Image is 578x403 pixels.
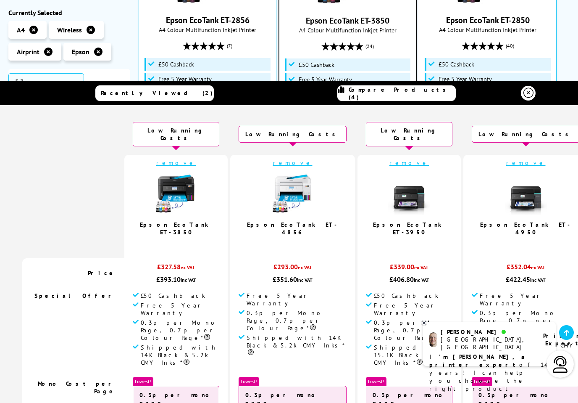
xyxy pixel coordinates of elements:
span: inc VAT [297,277,313,283]
span: (40) [506,38,514,54]
span: £50 Cashback [374,292,439,300]
div: £406.80 [366,275,452,284]
span: ex VAT [414,264,428,270]
a: remove [389,159,429,167]
span: Mono Cost per Page [38,380,116,395]
span: / 5 [528,240,537,250]
img: epson-et-3950-front-small.jpg [388,173,430,215]
div: £293.00 [239,262,347,275]
span: Free 5 Year Warranty [141,302,219,317]
span: £50 Cashback [158,61,194,68]
span: Free 5 Year Warranty [158,76,212,82]
a: Epson EcoTank ET-4950 [480,221,572,236]
div: Low Running Costs [239,126,347,143]
span: Lowest! [133,377,153,386]
div: £351.60 [239,275,347,284]
a: Epson EcoTank ET-3950 [373,221,445,236]
span: / 5 [295,240,304,250]
span: / 5 [179,240,188,250]
span: inc VAT [530,277,546,283]
span: Lowest! [366,377,386,386]
div: £327.58 [133,262,219,275]
div: £393.10 [133,275,219,284]
a: remove [273,159,313,167]
span: Wireless [57,26,82,34]
span: 5.0 [402,240,412,250]
a: Epson EcoTank ET-4856 [247,221,339,236]
span: 4.9 [169,240,179,250]
span: Recently Viewed (2) [101,89,213,97]
span: ex VAT [181,264,195,270]
span: Compare Products (4) [349,86,455,101]
span: ex VAT [531,264,545,270]
span: 0.3p per Mono Page, 0.7p per Colour Page* [141,319,219,342]
span: £50 Cashback [299,61,334,68]
a: Epson EcoTank ET-3850 [140,221,212,236]
a: Compare Products (4) [337,85,456,101]
span: Free 5 Year Warranty [374,302,452,317]
a: Epson EcoTank ET-2856 [166,15,250,26]
b: I'm [PERSON_NAME], a printer expert [429,353,527,369]
a: Epson EcoTank ET-2850 [446,15,530,26]
span: A4 Colour Multifunction Inkjet Printer [284,26,411,34]
p: of 14 years! I can help you choose the right product [429,353,549,393]
span: inc VAT [181,277,196,283]
a: remove [156,159,196,167]
div: [PERSON_NAME] [441,328,533,336]
img: epson-et-4950-front-small.jpg [505,173,547,215]
img: ashley-livechat.png [429,332,437,347]
span: A4 Colour Multifunction Inkjet Printer [423,26,552,34]
img: epson-et-3850-ink-included-new-small.jpg [155,173,197,215]
span: Special Offer [34,292,116,300]
a: Recently Viewed (2) [95,85,214,101]
a: Epson EcoTank ET-3850 [306,15,389,26]
span: 5.0 [518,240,528,250]
span: (24) [365,38,374,54]
span: Free 5 Year Warranty [247,292,347,307]
img: epson-et-4856-ink-included-new-small.jpg [272,173,314,215]
div: Low Running Costs [133,122,219,146]
span: Shipped with 15.1K Black & 5.5K CMY Inks* [374,344,452,366]
span: Epson [72,48,89,56]
span: £50 Cashback [439,61,474,68]
span: / 5 [412,240,421,250]
span: Airprint [17,48,39,56]
span: 53 Products Found [8,73,84,105]
span: (7) [227,38,232,54]
span: Lowest! [239,377,259,386]
span: 0.3p per Mono Page, 0.7p per Colour Page* [374,319,452,342]
span: 4.9 [285,240,295,250]
div: [GEOGRAPHIC_DATA], [GEOGRAPHIC_DATA] [441,336,533,351]
span: Free 5 Year Warranty [439,76,492,82]
div: £339.00 [366,262,452,275]
span: Shipped with 14K Black & 5.2k CMY Inks* [141,344,219,366]
span: Free 5 Year Warranty [299,76,352,83]
span: ex VAT [298,264,312,270]
span: A4 [17,26,25,34]
span: inc VAT [414,277,429,283]
span: Shipped with 14K Black & 5.2k CMY Inks* [247,334,347,357]
div: Currently Selected [8,8,130,17]
span: 0.3p per Mono Page, 0.7p per Colour Page* [247,309,347,332]
span: A4 Colour Multifunction Inkjet Printer [143,26,272,34]
span: Price [88,269,116,277]
img: user-headset-light.svg [552,356,569,373]
a: remove [506,159,546,167]
div: Low Running Costs [366,122,452,146]
span: £50 Cashback [141,292,205,300]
